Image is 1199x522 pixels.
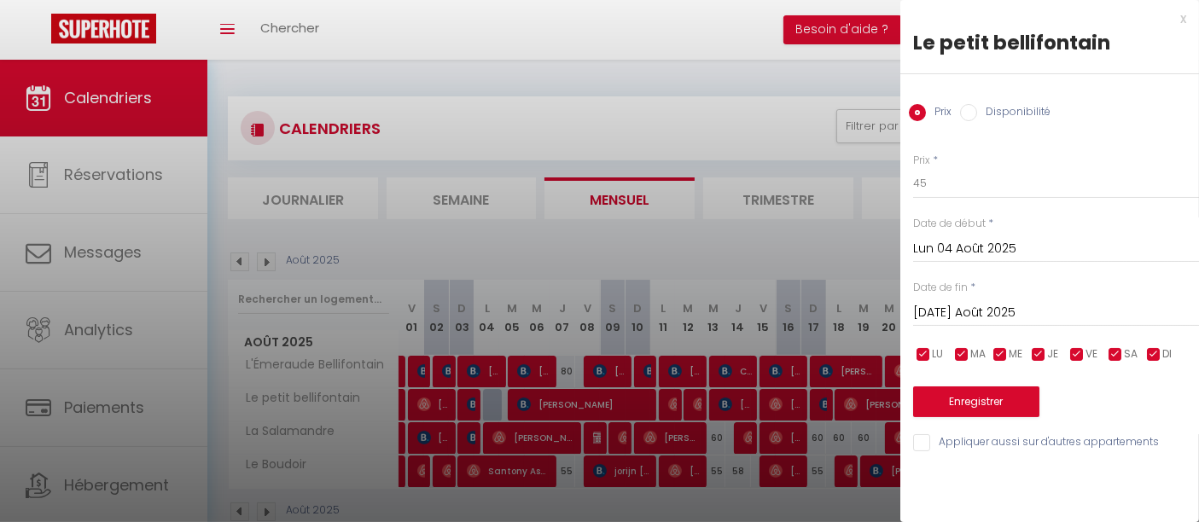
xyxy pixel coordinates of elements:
[913,216,986,232] label: Date de début
[913,29,1186,56] div: Le petit bellifontain
[1009,346,1022,362] span: ME
[1162,346,1172,362] span: DI
[977,104,1051,123] label: Disponibilité
[1086,346,1097,362] span: VE
[926,104,952,123] label: Prix
[14,7,65,58] button: Ouvrir le widget de chat LiveChat
[913,153,930,169] label: Prix
[1124,346,1138,362] span: SA
[913,386,1039,417] button: Enregistrer
[932,346,943,362] span: LU
[970,346,986,362] span: MA
[913,280,968,296] label: Date de fin
[900,9,1186,29] div: x
[1047,346,1058,362] span: JE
